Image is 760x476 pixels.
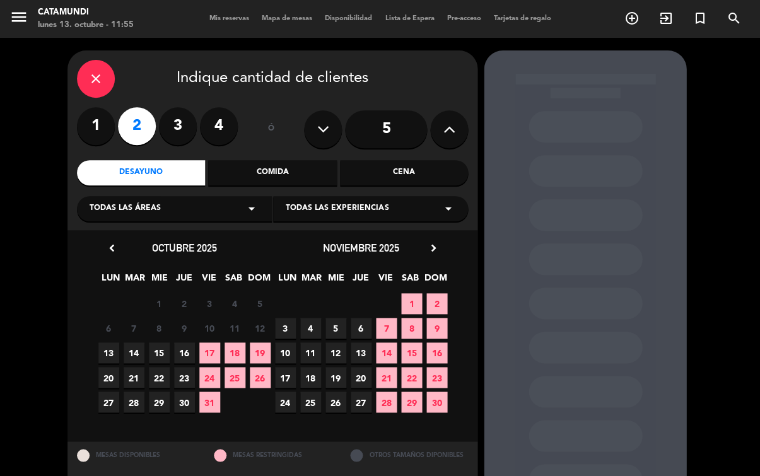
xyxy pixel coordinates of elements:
[351,318,371,339] span: 6
[174,270,195,291] span: JUE
[149,318,170,339] span: 8
[9,8,28,31] button: menu
[208,160,336,185] div: Comida
[376,318,397,339] span: 7
[341,441,477,468] div: OTROS TAMAÑOS DIPONIBLES
[199,367,220,388] span: 24
[376,392,397,412] span: 28
[325,392,346,412] span: 26
[174,293,195,314] span: 2
[199,270,219,291] span: VIE
[401,318,422,339] span: 8
[682,8,716,29] span: Reserva especial
[174,318,195,339] span: 9
[250,367,271,388] span: 26
[225,342,245,363] span: 18
[716,8,751,29] span: BUSCAR
[149,367,170,388] span: 22
[440,15,487,22] span: Pre-acceso
[38,19,134,32] div: lunes 13. octubre - 11:55
[323,241,399,254] span: noviembre 2025
[200,107,238,145] label: 4
[426,367,447,388] span: 23
[9,8,28,26] i: menu
[90,202,161,215] span: Todas las áreas
[426,342,447,363] span: 16
[440,201,455,216] i: arrow_drop_down
[658,11,673,26] i: exit_to_app
[319,15,378,22] span: Disponibilidad
[77,107,115,145] label: 1
[152,241,217,254] span: octubre 2025
[300,392,321,412] span: 25
[376,342,397,363] span: 14
[149,293,170,314] span: 1
[325,342,346,363] span: 12
[67,441,204,468] div: MESAS DISPONIBLES
[401,293,422,314] span: 1
[424,270,445,291] span: DOM
[376,367,397,388] span: 21
[98,342,119,363] span: 13
[98,318,119,339] span: 6
[378,15,440,22] span: Lista de Espera
[124,367,144,388] span: 21
[250,318,271,339] span: 12
[105,241,119,255] i: chevron_left
[286,202,389,215] span: Todas las experiencias
[351,367,371,388] span: 20
[100,270,121,291] span: LUN
[726,11,741,26] i: search
[426,318,447,339] span: 9
[199,293,220,314] span: 3
[275,392,296,412] span: 24
[692,11,707,26] i: turned_in_not
[401,392,422,412] span: 29
[351,270,371,291] span: JUE
[225,293,245,314] span: 4
[244,201,259,216] i: arrow_drop_down
[118,107,156,145] label: 2
[204,441,341,468] div: MESAS RESTRINGIDAS
[340,160,468,185] div: Cena
[426,392,447,412] span: 30
[325,367,346,388] span: 19
[400,270,421,291] span: SAB
[98,367,119,388] span: 20
[375,270,396,291] span: VIE
[125,270,146,291] span: MAR
[326,270,347,291] span: MIE
[275,367,296,388] span: 17
[300,342,321,363] span: 11
[300,318,321,339] span: 4
[426,241,440,255] i: chevron_right
[301,270,322,291] span: MAR
[426,293,447,314] span: 2
[223,270,244,291] span: SAB
[648,8,682,29] span: WALK IN
[624,11,639,26] i: add_circle_outline
[149,392,170,412] span: 29
[149,342,170,363] span: 15
[77,160,205,185] div: Desayuno
[203,15,255,22] span: Mis reservas
[401,367,422,388] span: 22
[248,270,269,291] span: DOM
[401,342,422,363] span: 15
[255,15,319,22] span: Mapa de mesas
[300,367,321,388] span: 18
[149,270,170,291] span: MIE
[199,342,220,363] span: 17
[275,318,296,339] span: 3
[88,71,103,86] i: close
[614,8,648,29] span: RESERVAR MESA
[98,392,119,412] span: 27
[277,270,298,291] span: LUN
[250,107,291,151] div: ó
[124,342,144,363] span: 14
[199,392,220,412] span: 31
[351,392,371,412] span: 27
[250,342,271,363] span: 19
[124,392,144,412] span: 28
[275,342,296,363] span: 10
